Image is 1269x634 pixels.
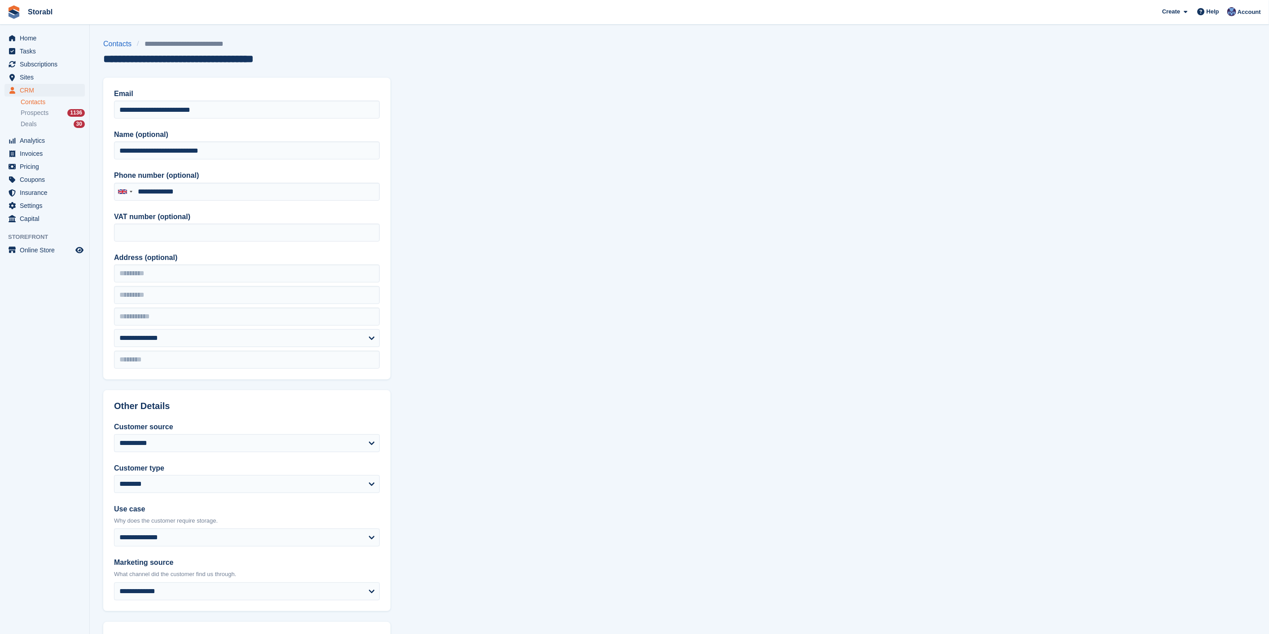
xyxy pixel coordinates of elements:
[114,183,135,200] div: United Kingdom: +44
[8,233,89,242] span: Storefront
[4,32,85,44] a: menu
[20,199,74,212] span: Settings
[20,32,74,44] span: Home
[74,245,85,255] a: Preview store
[4,71,85,84] a: menu
[21,98,85,106] a: Contacts
[20,160,74,173] span: Pricing
[67,109,85,117] div: 1136
[114,422,380,432] label: Customer source
[114,170,380,181] label: Phone number (optional)
[21,109,48,117] span: Prospects
[4,45,85,57] a: menu
[4,58,85,70] a: menu
[114,557,380,568] label: Marketing source
[4,199,85,212] a: menu
[4,186,85,199] a: menu
[103,39,254,49] nav: breadcrumbs
[4,212,85,225] a: menu
[114,401,380,411] h2: Other Details
[4,84,85,97] a: menu
[1238,8,1261,17] span: Account
[20,58,74,70] span: Subscriptions
[4,134,85,147] a: menu
[114,129,380,140] label: Name (optional)
[4,244,85,256] a: menu
[20,244,74,256] span: Online Store
[74,120,85,128] div: 30
[20,212,74,225] span: Capital
[114,516,380,525] p: Why does the customer require storage.
[20,134,74,147] span: Analytics
[21,120,37,128] span: Deals
[21,108,85,118] a: Prospects 1136
[4,173,85,186] a: menu
[20,173,74,186] span: Coupons
[24,4,56,19] a: Storabl
[114,504,380,515] label: Use case
[21,119,85,129] a: Deals 30
[114,252,380,263] label: Address (optional)
[103,39,137,49] a: Contacts
[4,160,85,173] a: menu
[1207,7,1219,16] span: Help
[7,5,21,19] img: stora-icon-8386f47178a22dfd0bd8f6a31ec36ba5ce8667c1dd55bd0f319d3a0aa187defe.svg
[20,186,74,199] span: Insurance
[114,463,380,474] label: Customer type
[20,147,74,160] span: Invoices
[4,147,85,160] a: menu
[1227,7,1236,16] img: Tegan Ewart
[1162,7,1180,16] span: Create
[20,45,74,57] span: Tasks
[20,71,74,84] span: Sites
[20,84,74,97] span: CRM
[114,570,380,579] p: What channel did the customer find us through.
[114,88,380,99] label: Email
[114,211,380,222] label: VAT number (optional)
